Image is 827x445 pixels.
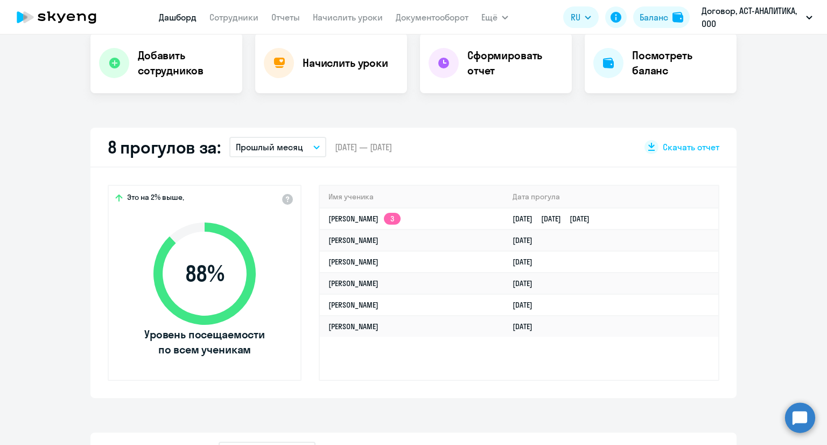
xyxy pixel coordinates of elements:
a: [PERSON_NAME]3 [328,214,401,224]
button: Прошлый месяц [229,137,326,157]
a: Отчеты [271,12,300,23]
a: [PERSON_NAME] [328,279,379,288]
h4: Добавить сотрудников [138,48,234,78]
span: 88 % [143,261,267,287]
a: [DATE] [513,235,541,245]
h4: Посмотреть баланс [632,48,728,78]
a: [PERSON_NAME] [328,322,379,331]
span: [DATE] — [DATE] [335,141,392,153]
h2: 8 прогулов за: [108,136,221,158]
span: Скачать отчет [663,141,719,153]
img: balance [672,12,683,23]
button: Балансbalance [633,6,690,28]
th: Имя ученика [320,186,504,208]
p: Прошлый месяц [236,141,303,154]
a: Документооборот [396,12,468,23]
button: RU [563,6,599,28]
a: Начислить уроки [313,12,383,23]
a: [DATE] [513,279,541,288]
a: [PERSON_NAME] [328,300,379,310]
span: Ещё [481,11,497,24]
a: [DATE] [513,300,541,310]
button: Ещё [481,6,508,28]
p: Договор, АСТ-АНАЛИТИКА, ООО [702,4,802,30]
app-skyeng-badge: 3 [384,213,401,225]
a: Сотрудники [209,12,258,23]
span: Это на 2% выше, [127,192,184,205]
h4: Начислить уроки [303,55,388,71]
button: Договор, АСТ-АНАЛИТИКА, ООО [696,4,818,30]
span: Уровень посещаемости по всем ученикам [143,327,267,357]
a: [DATE][DATE][DATE] [513,214,598,224]
span: RU [571,11,580,24]
div: Баланс [640,11,668,24]
a: [PERSON_NAME] [328,235,379,245]
h4: Сформировать отчет [467,48,563,78]
a: Дашборд [159,12,197,23]
a: [DATE] [513,322,541,331]
th: Дата прогула [504,186,718,208]
a: [PERSON_NAME] [328,257,379,267]
a: [DATE] [513,257,541,267]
